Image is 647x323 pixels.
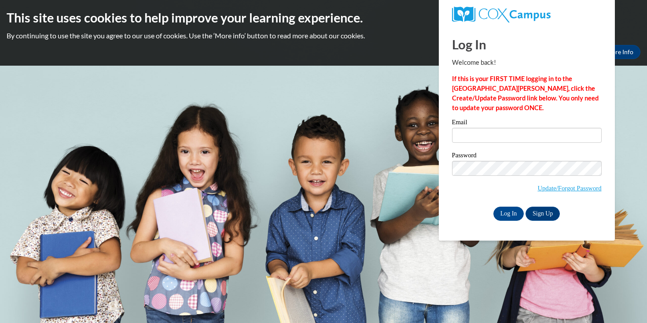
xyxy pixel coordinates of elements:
h1: Log In [452,35,602,53]
a: Update/Forgot Password [537,185,601,192]
strong: If this is your FIRST TIME logging in to the [GEOGRAPHIC_DATA][PERSON_NAME], click the Create/Upd... [452,75,599,111]
a: More Info [599,45,640,59]
label: Email [452,119,602,128]
a: COX Campus [452,7,602,22]
a: Sign Up [526,207,560,221]
input: Log In [493,207,524,221]
p: By continuing to use the site you agree to our use of cookies. Use the ‘More info’ button to read... [7,31,640,41]
p: Welcome back! [452,58,602,67]
h2: This site uses cookies to help improve your learning experience. [7,9,640,26]
label: Password [452,152,602,161]
img: COX Campus [452,7,551,22]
